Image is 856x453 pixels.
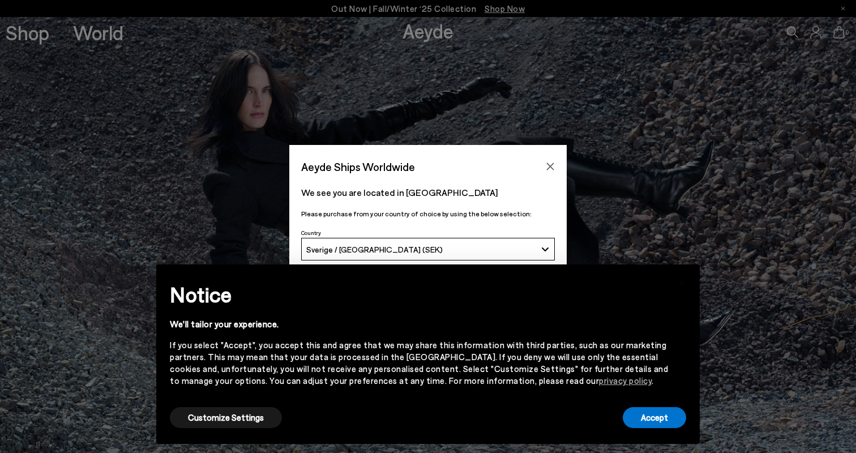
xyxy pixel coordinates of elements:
[623,407,686,428] button: Accept
[306,245,443,254] span: Sverige / [GEOGRAPHIC_DATA] (SEK)
[542,158,559,175] button: Close
[170,407,282,428] button: Customize Settings
[301,229,321,236] span: Country
[170,318,668,330] div: We'll tailor your experience.
[301,186,555,199] p: We see you are located in [GEOGRAPHIC_DATA]
[678,273,686,289] span: ×
[301,208,555,219] p: Please purchase from your country of choice by using the below selection:
[170,339,668,387] div: If you select "Accept", you accept this and agree that we may share this information with third p...
[668,268,695,295] button: Close this notice
[170,280,668,309] h2: Notice
[301,157,415,177] span: Aeyde Ships Worldwide
[599,375,652,386] a: privacy policy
